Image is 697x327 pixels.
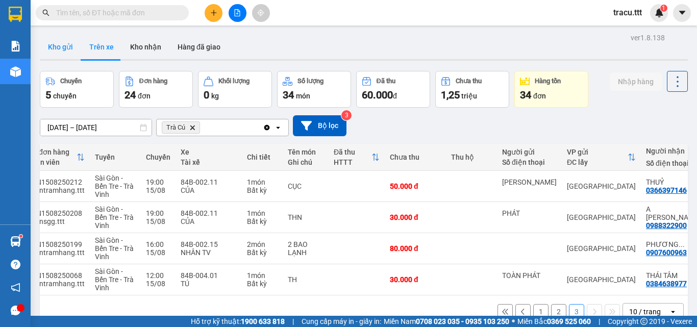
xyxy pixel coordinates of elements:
div: 1 món [247,209,278,217]
div: SGN1508250212 [27,178,85,186]
span: tracu.ttt [605,6,650,19]
img: icon-new-feature [655,8,664,17]
div: CỦA [181,186,237,194]
span: Trà Cú [166,123,185,132]
span: kg [211,92,219,100]
svg: Clear all [263,123,271,132]
div: ngantramhang.ttt [27,280,85,288]
strong: 1900 633 818 [241,317,285,325]
div: 0366397146 [646,186,687,194]
div: Khối lượng [218,78,250,85]
div: Xe [181,148,237,156]
div: Nhân viên [27,158,77,166]
div: ver 1.8.138 [631,32,665,43]
button: Trên xe [81,35,122,59]
button: Số lượng34món [277,71,351,108]
div: PHÁT [502,209,557,217]
div: Bất kỳ [247,186,278,194]
span: caret-down [678,8,687,17]
strong: 0369 525 060 [547,317,591,325]
img: warehouse-icon [10,66,21,77]
img: logo-vxr [9,7,22,22]
div: Mã đơn hàng [27,148,77,156]
div: Tuyến [95,153,136,161]
span: message [11,306,20,315]
button: 3 [569,304,584,319]
span: Miền Bắc [517,316,591,327]
span: 24 [125,89,136,101]
button: 2 [551,304,566,319]
sup: 1 [660,5,667,12]
div: 1 món [247,178,278,186]
input: Tìm tên, số ĐT hoặc mã đơn [56,7,177,18]
div: LINH [66,32,170,44]
div: ngantramhang.ttt [27,186,85,194]
span: search [42,9,49,16]
span: Cung cấp máy in - giấy in: [302,316,381,327]
div: 15/08 [146,186,170,194]
input: Selected Trà Cú. [202,122,203,133]
div: phansgg.ttt [27,217,85,225]
div: 15/08 [146,280,170,288]
img: solution-icon [10,41,21,52]
div: ngantramhang.ttt [27,248,85,257]
div: 2 món [247,240,278,248]
button: Khối lượng0kg [198,71,272,108]
svg: open [669,308,677,316]
button: Kho nhận [122,35,169,59]
div: VP gửi [567,148,628,156]
div: Bất kỳ [247,217,278,225]
div: Tên món [288,148,323,156]
div: Chuyến [60,78,82,85]
div: 0988322900 [646,221,687,230]
span: CC : [65,67,79,78]
div: Hàng tồn [535,78,561,85]
span: plus [210,9,217,16]
div: [GEOGRAPHIC_DATA] [567,182,636,190]
span: Gửi: [9,10,24,20]
button: aim [252,4,270,22]
span: đơn [138,92,151,100]
div: TH [288,275,323,284]
div: 84B-002.15 [181,240,237,248]
div: 16:00 [146,240,170,248]
th: Toggle SortBy [329,144,385,171]
span: ... [679,240,685,248]
span: 5 [45,89,51,101]
div: HỒNG VÂN [502,178,557,186]
button: Đã thu60.000đ [356,71,430,108]
button: 1 [533,304,549,319]
span: Trà Cú, close by backspace [162,121,200,134]
span: notification [11,283,20,292]
div: 30.000 [65,64,171,79]
div: Đã thu [377,78,395,85]
div: 0907600963 [646,248,687,257]
div: [GEOGRAPHIC_DATA] [66,9,170,32]
div: Trà Cú [9,9,59,21]
div: CỦA [181,217,237,225]
div: 2 BAO LẠNH [288,240,323,257]
div: SGN1508250208 [27,209,85,217]
div: Số điện thoại [502,158,557,166]
div: 30.000 đ [390,213,441,221]
div: [GEOGRAPHIC_DATA] [567,244,636,253]
div: ĐC lấy [567,158,628,166]
div: 50.000 đ [390,182,441,190]
div: 1 món [247,271,278,280]
div: Chưa thu [456,78,482,85]
div: Đã thu [334,148,371,156]
span: Sài Gòn - Bến Tre - Trà Vinh [95,236,134,261]
span: Sài Gòn - Bến Tre - Trà Vinh [95,267,134,292]
button: Đơn hàng24đơn [119,71,193,108]
sup: 3 [341,110,352,120]
svg: open [274,123,282,132]
strong: 0708 023 035 - 0935 103 250 [416,317,509,325]
div: Chưa thu [390,153,441,161]
div: 15/08 [146,217,170,225]
button: file-add [229,4,246,22]
div: HTTT [334,158,371,166]
div: Tài xế [181,158,237,166]
button: Chưa thu1,25 triệu [435,71,509,108]
input: Select a date range. [40,119,152,136]
span: 1,25 [441,89,460,101]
